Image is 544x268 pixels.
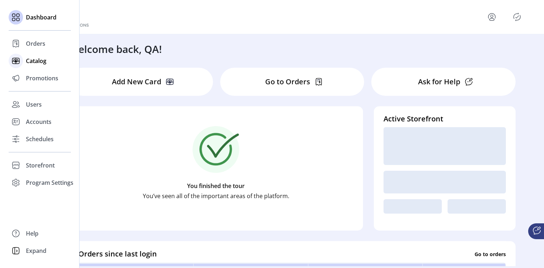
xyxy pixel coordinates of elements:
[26,13,56,22] span: Dashboard
[475,250,506,258] p: Go to orders
[26,229,38,238] span: Help
[26,39,45,48] span: Orders
[486,11,498,23] button: menu
[26,74,58,82] span: Promotions
[511,11,523,23] button: Publisher Panel
[26,117,51,126] span: Accounts
[265,76,310,87] p: Go to Orders
[69,41,162,57] h3: Welcome back, QA!
[143,192,289,200] p: You’ve seen all of the important areas of the platform.
[112,76,161,87] p: Add New Card
[26,161,55,170] span: Storefront
[187,182,245,190] p: You finished the tour
[26,246,46,255] span: Expand
[26,57,46,65] span: Catalog
[26,178,73,187] span: Program Settings
[26,100,42,109] span: Users
[418,76,460,87] p: Ask for Help
[26,135,54,143] span: Schedules
[384,113,506,124] h4: Active Storefront
[78,249,157,259] h4: Orders since last login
